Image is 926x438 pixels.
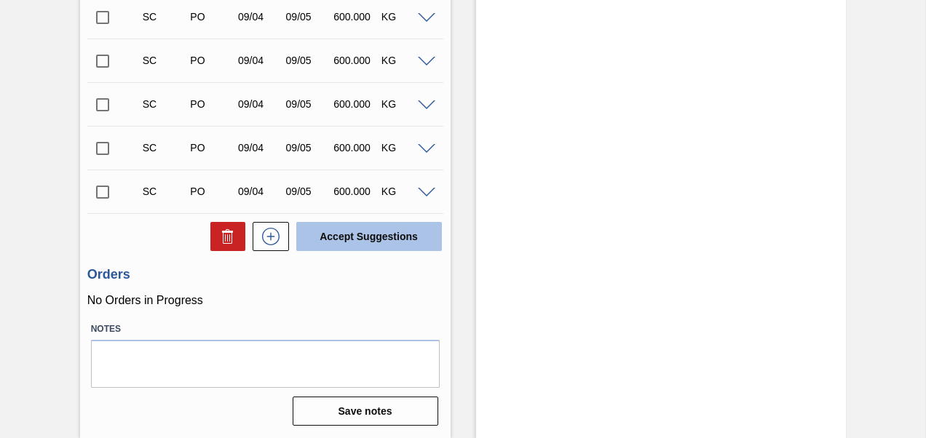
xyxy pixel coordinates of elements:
div: 09/05/2025 [282,55,333,66]
div: KG [378,11,429,23]
div: Purchase order [186,186,237,197]
div: 09/04/2025 [234,142,285,154]
div: 600.000 [330,186,381,197]
div: 600.000 [330,11,381,23]
button: Accept Suggestions [296,222,442,251]
div: Purchase order [186,11,237,23]
div: Suggestion Created [139,98,190,110]
div: 600.000 [330,98,381,110]
div: 09/04/2025 [234,98,285,110]
div: Delete Suggestions [203,222,245,251]
h3: Orders [87,267,443,282]
div: Suggestion Created [139,186,190,197]
div: 09/05/2025 [282,98,333,110]
div: New suggestion [245,222,289,251]
div: Purchase order [186,55,237,66]
div: 09/05/2025 [282,11,333,23]
div: KG [378,98,429,110]
div: Suggestion Created [139,11,190,23]
div: Purchase order [186,98,237,110]
div: 09/04/2025 [234,55,285,66]
div: 09/05/2025 [282,142,333,154]
button: Save notes [293,397,438,426]
div: 09/05/2025 [282,186,333,197]
div: KG [378,186,429,197]
div: Accept Suggestions [289,220,443,252]
div: Suggestion Created [139,55,190,66]
div: 09/04/2025 [234,186,285,197]
div: 09/04/2025 [234,11,285,23]
div: KG [378,55,429,66]
div: 600.000 [330,55,381,66]
div: Purchase order [186,142,237,154]
div: Suggestion Created [139,142,190,154]
div: KG [378,142,429,154]
label: Notes [91,319,440,340]
p: No Orders in Progress [87,294,443,307]
div: 600.000 [330,142,381,154]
